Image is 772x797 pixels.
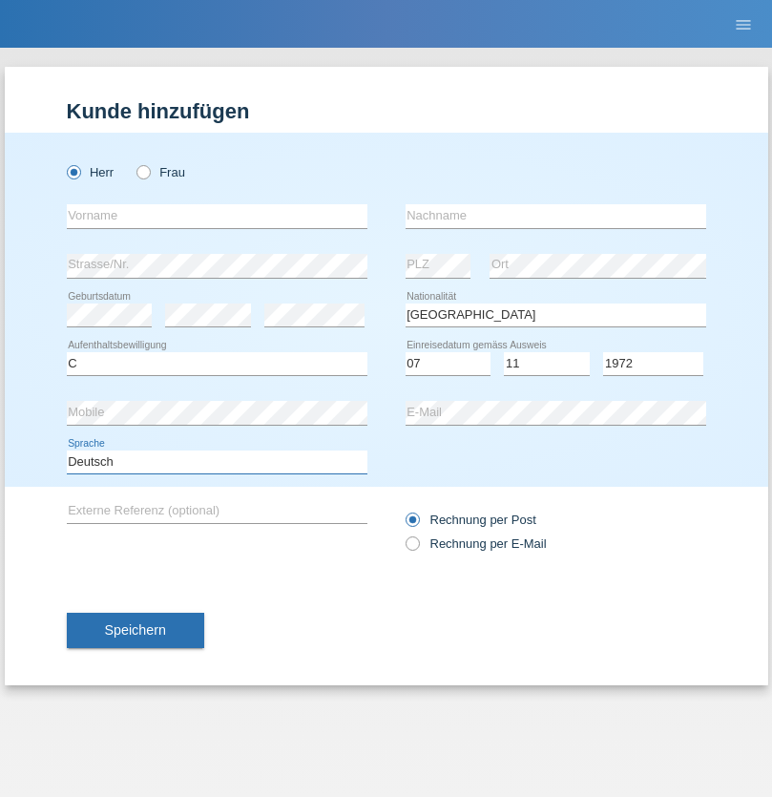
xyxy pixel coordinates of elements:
[406,536,547,551] label: Rechnung per E-Mail
[406,513,418,536] input: Rechnung per Post
[136,165,185,179] label: Frau
[105,622,166,638] span: Speichern
[67,613,204,649] button: Speichern
[734,15,753,34] i: menu
[136,165,149,178] input: Frau
[67,165,115,179] label: Herr
[406,536,418,560] input: Rechnung per E-Mail
[406,513,536,527] label: Rechnung per Post
[67,99,706,123] h1: Kunde hinzufügen
[724,18,762,30] a: menu
[67,165,79,178] input: Herr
